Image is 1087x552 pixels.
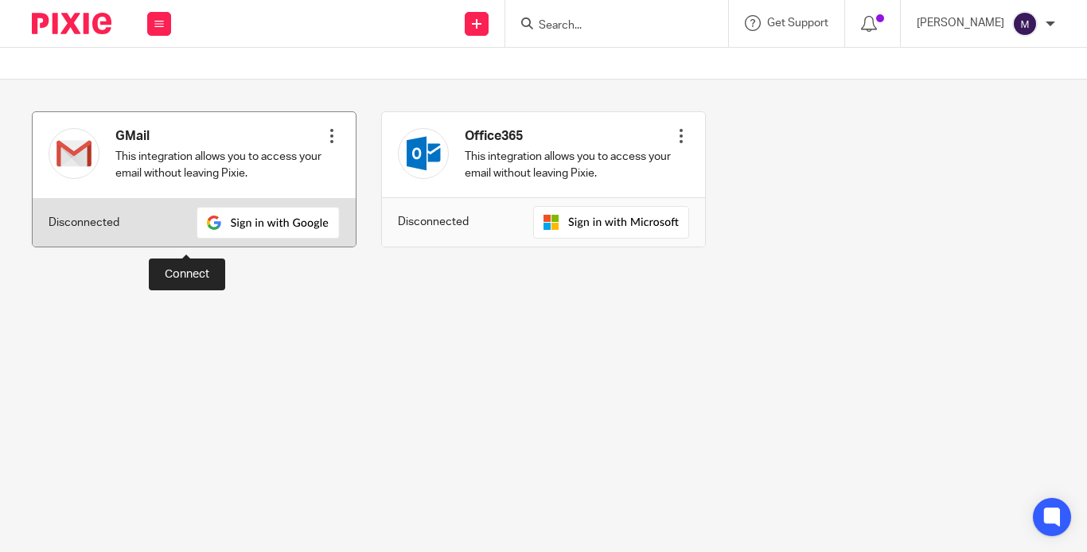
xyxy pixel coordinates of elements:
[49,215,119,231] p: Disconnected
[197,207,340,239] img: sign-in-with-gmail.svg
[465,128,673,145] h4: Office365
[398,128,449,179] img: outlook.svg
[115,128,324,145] h4: GMail
[917,15,1004,31] p: [PERSON_NAME]
[49,128,99,179] img: gmail.svg
[465,149,673,181] p: This integration allows you to access your email without leaving Pixie.
[115,149,324,181] p: This integration allows you to access your email without leaving Pixie.
[537,19,680,33] input: Search
[767,17,828,29] span: Get Support
[32,13,111,34] img: Pixie
[533,206,689,239] img: sign-in-with-outlook.svg
[398,214,469,230] p: Disconnected
[1012,11,1038,37] img: svg%3E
